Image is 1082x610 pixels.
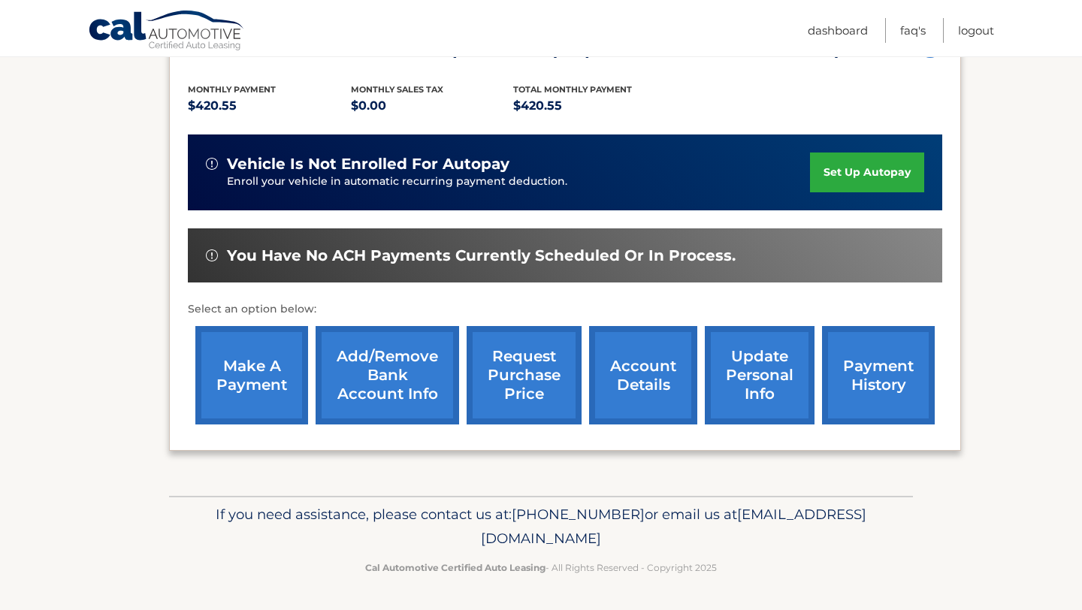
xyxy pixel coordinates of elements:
[195,326,308,424] a: make a payment
[822,326,935,424] a: payment history
[227,174,810,190] p: Enroll your vehicle in automatic recurring payment deduction.
[900,18,926,43] a: FAQ's
[316,326,459,424] a: Add/Remove bank account info
[810,152,924,192] a: set up autopay
[227,246,736,265] span: You have no ACH payments currently scheduled or in process.
[188,300,942,319] p: Select an option below:
[206,158,218,170] img: alert-white.svg
[589,326,697,424] a: account details
[513,84,632,95] span: Total Monthly Payment
[467,326,582,424] a: request purchase price
[512,506,645,523] span: [PHONE_NUMBER]
[188,84,276,95] span: Monthly Payment
[88,10,246,53] a: Cal Automotive
[365,562,546,573] strong: Cal Automotive Certified Auto Leasing
[705,326,815,424] a: update personal info
[513,95,676,116] p: $420.55
[179,503,903,551] p: If you need assistance, please contact us at: or email us at
[958,18,994,43] a: Logout
[351,84,443,95] span: Monthly sales Tax
[481,506,866,547] span: [EMAIL_ADDRESS][DOMAIN_NAME]
[179,560,903,575] p: - All Rights Reserved - Copyright 2025
[808,18,868,43] a: Dashboard
[227,155,509,174] span: vehicle is not enrolled for autopay
[206,249,218,261] img: alert-white.svg
[351,95,514,116] p: $0.00
[188,95,351,116] p: $420.55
